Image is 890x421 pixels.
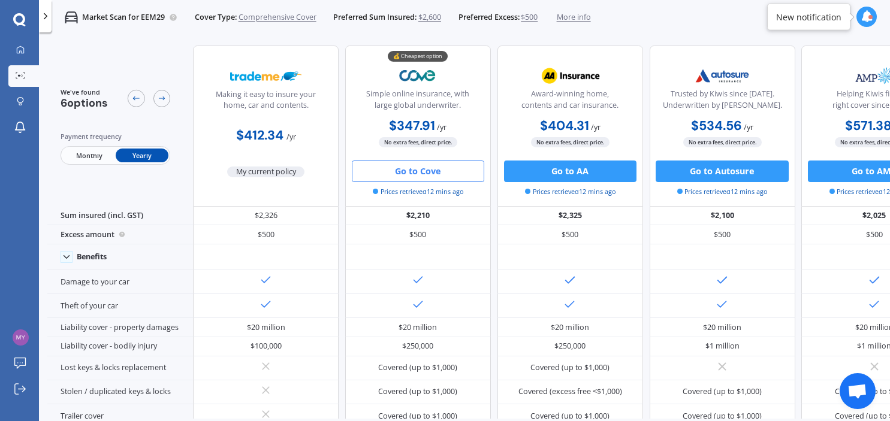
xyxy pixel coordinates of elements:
span: We've found [61,87,108,97]
span: Yearly [116,149,168,162]
p: Market Scan for EEM29 [82,12,165,23]
div: Theft of your car [47,294,193,318]
span: More info [557,12,591,23]
span: Preferred Sum Insured: [333,12,417,23]
div: Trusted by Kiwis since [DATE]. Underwritten by [PERSON_NAME]. [659,89,786,116]
span: $500 [521,12,538,23]
div: $2,100 [650,207,795,226]
a: Open chat [840,373,876,409]
button: Go to Autosure [656,160,788,182]
span: Preferred Excess: [458,12,520,23]
div: Stolen / duplicated keys & locks [47,380,193,404]
span: Cover Type: [195,12,237,23]
div: Sum insured (incl. GST) [47,207,193,226]
div: Payment frequency [61,131,171,142]
div: $500 [345,225,491,244]
div: Simple online insurance, with large global underwriter. [354,89,481,116]
img: car.f15378c7a67c060ca3f3.svg [65,11,78,24]
span: / yr [286,132,296,142]
div: $250,000 [554,341,586,352]
div: Liability cover - property damages [47,318,193,337]
div: Liability cover - bodily injury [47,337,193,356]
div: $20 million [399,322,437,333]
span: / yr [591,122,601,132]
div: $250,000 [402,341,433,352]
span: Comprehensive Cover [239,12,316,23]
div: $1 million [705,341,740,352]
span: Prices retrieved 12 mins ago [677,187,768,196]
span: / yr [744,122,753,132]
span: 6 options [61,96,108,110]
div: Covered (up to $1,000) [530,362,610,373]
div: $20 million [703,322,741,333]
img: 05d87a5ede684eae7ee87aa1f1520848 [13,329,29,346]
div: $2,210 [345,207,491,226]
span: Prices retrieved 12 mins ago [525,187,616,196]
div: Award-winning home, contents and car insurance. [506,89,633,116]
div: New notification [776,11,841,23]
div: Making it easy to insure your home, car and contents. [203,89,330,116]
div: Excess amount [47,225,193,244]
button: Go to AA [504,160,636,182]
span: No extra fees, direct price. [379,137,457,147]
div: Benefits [77,252,107,262]
span: No extra fees, direct price. [683,137,762,147]
div: 💰 Cheapest option [388,51,448,62]
div: $500 [497,225,643,244]
div: Covered (up to $1,000) [378,362,457,373]
div: $500 [193,225,339,244]
img: Cove.webp [382,62,454,89]
button: Go to Cove [352,160,484,182]
div: Covered (up to $1,000) [683,386,762,397]
div: $2,325 [497,207,643,226]
div: $500 [650,225,795,244]
span: Prices retrieved 12 mins ago [373,187,463,196]
b: $534.56 [691,117,742,134]
img: AA.webp [535,62,606,89]
span: Monthly [62,149,115,162]
span: No extra fees, direct price. [531,137,610,147]
div: $20 million [551,322,589,333]
div: $20 million [247,322,285,333]
div: Covered (excess free <$1,000) [518,386,622,397]
div: Damage to your car [47,270,193,294]
b: $404.31 [540,117,589,134]
div: $100,000 [251,341,282,352]
b: $347.91 [389,117,435,134]
span: My current policy [227,166,304,177]
img: Autosure.webp [687,62,758,89]
div: $2,326 [193,207,339,226]
img: Trademe.webp [230,62,301,89]
div: Covered (up to $1,000) [378,386,457,397]
span: $2,600 [418,12,441,23]
b: $412.34 [236,127,283,144]
div: Lost keys & locks replacement [47,356,193,380]
span: / yr [437,122,446,132]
